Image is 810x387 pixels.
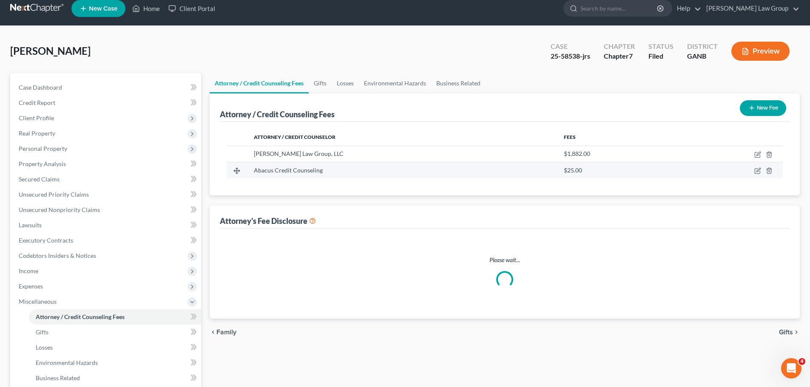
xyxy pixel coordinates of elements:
span: Gifts [779,329,793,336]
span: Case Dashboard [19,84,62,91]
a: Executory Contracts [12,233,201,248]
a: Business Related [431,73,486,93]
span: New Case [89,6,117,12]
a: Help [673,1,701,16]
span: Fees [564,134,576,140]
div: Chapter [604,51,635,61]
button: Gifts chevron_right [779,329,800,336]
span: Unsecured Priority Claims [19,191,89,198]
a: Unsecured Nonpriority Claims [12,202,201,218]
span: Losses [36,344,53,351]
a: Attorney / Credit Counseling Fees [210,73,309,93]
i: chevron_left [210,329,216,336]
a: Business Related [29,370,201,386]
div: 25-58538-jrs [551,51,590,61]
span: Client Profile [19,114,54,121]
div: District [687,42,718,51]
input: Search by name... [580,0,658,16]
span: [PERSON_NAME] Law Group, LLC [254,150,344,157]
span: Family [216,329,236,336]
div: Chapter [604,42,635,51]
span: Lawsuits [19,221,42,229]
a: Secured Claims [12,172,201,187]
a: Lawsuits [12,218,201,233]
div: Status [648,42,674,51]
a: [PERSON_NAME] Law Group [702,1,799,16]
span: Executory Contracts [19,237,73,244]
a: Environmental Hazards [29,355,201,370]
span: Personal Property [19,145,67,152]
a: Property Analysis [12,156,201,172]
div: Filed [648,51,674,61]
a: Environmental Hazards [359,73,431,93]
span: Codebtors Insiders & Notices [19,252,96,259]
span: Unsecured Nonpriority Claims [19,206,100,213]
span: $25.00 [564,167,582,174]
button: chevron_left Family [210,329,236,336]
span: Miscellaneous [19,298,57,305]
span: [PERSON_NAME] [10,45,91,57]
button: Preview [731,42,790,61]
iframe: Intercom live chat [781,358,801,379]
a: Unsecured Priority Claims [12,187,201,202]
button: New Fee [740,100,786,116]
a: Credit Report [12,95,201,110]
a: Losses [29,340,201,355]
span: Business Related [36,374,80,381]
a: Losses [332,73,359,93]
a: Attorney / Credit Counseling Fees [29,309,201,325]
span: Attorney / Credit Counselor [254,134,335,140]
div: GANB [687,51,718,61]
span: 4 [799,358,805,365]
span: Gifts [36,328,48,336]
span: Real Property [19,130,55,137]
a: Gifts [29,325,201,340]
span: Attorney / Credit Counseling Fees [36,313,125,320]
span: 7 [629,52,633,60]
span: Abacus Credit Counseling [254,167,323,174]
div: Case [551,42,590,51]
div: Attorney / Credit Counseling Fees [220,109,335,119]
span: Property Analysis [19,160,66,167]
a: Case Dashboard [12,80,201,95]
span: Income [19,267,38,274]
span: Secured Claims [19,175,60,183]
a: Client Portal [164,1,219,16]
a: Gifts [309,73,332,93]
span: Expenses [19,282,43,290]
span: Environmental Hazards [36,359,98,366]
p: Please wait... [227,256,783,264]
i: chevron_right [793,329,800,336]
a: Home [128,1,164,16]
span: $1,882.00 [564,150,590,157]
span: Credit Report [19,99,55,106]
div: Attorney's Fee Disclosure [220,216,316,226]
